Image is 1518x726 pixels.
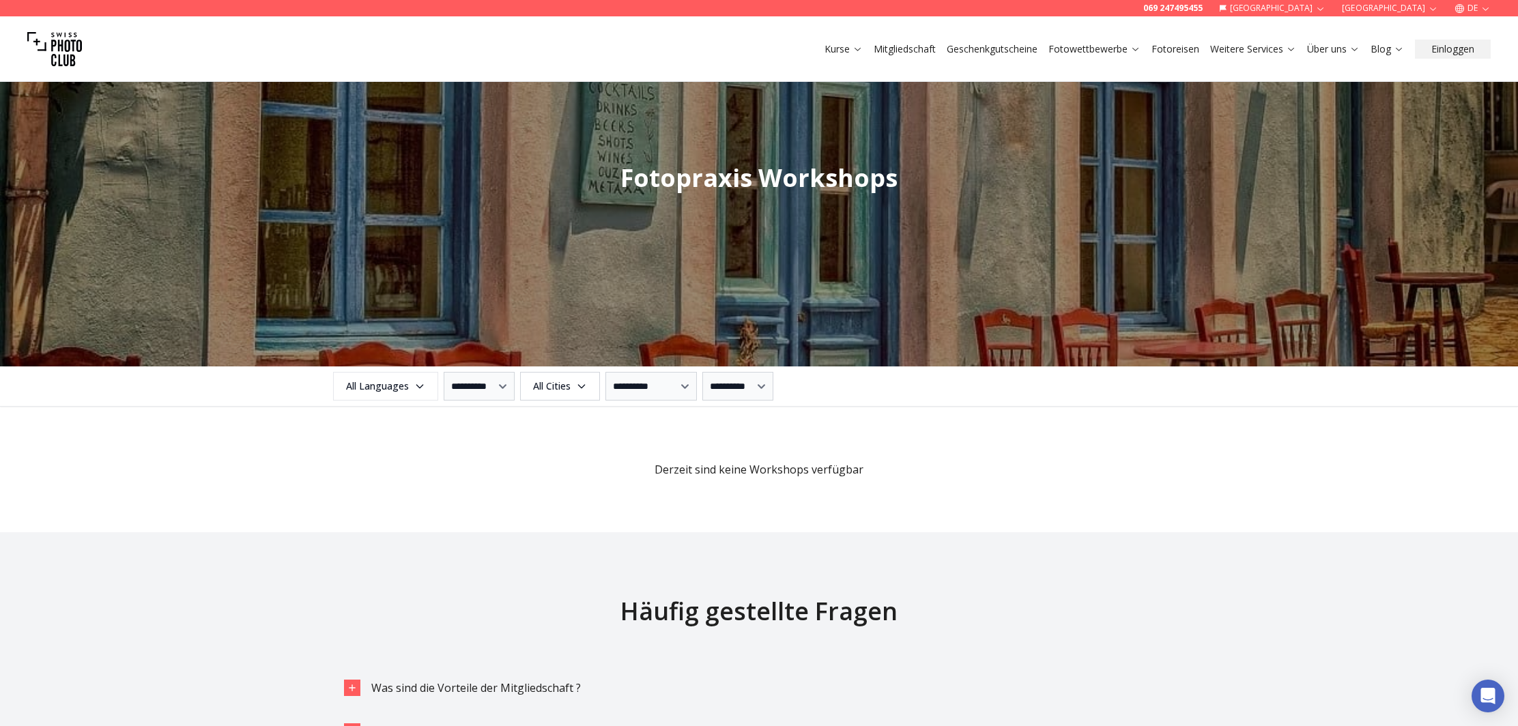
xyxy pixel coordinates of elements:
button: Mitgliedschaft [868,40,941,59]
button: Weitere Services [1205,40,1302,59]
a: Kurse [825,42,863,56]
button: Fotoreisen [1146,40,1205,59]
button: Blog [1365,40,1409,59]
a: Mitgliedschaft [874,42,936,56]
a: 069 247495455 [1143,3,1203,14]
button: Geschenkgutscheine [941,40,1043,59]
button: Einloggen [1415,40,1491,59]
h2: Häufig gestellte Fragen [333,598,1185,625]
a: Über uns [1307,42,1360,56]
a: Fotowettbewerbe [1048,42,1141,56]
a: Fotoreisen [1151,42,1199,56]
span: Derzeit sind keine Workshops verfügbar [333,429,1185,478]
button: Kurse [819,40,868,59]
button: Über uns [1302,40,1365,59]
a: Weitere Services [1210,42,1296,56]
button: All Cities [520,372,600,401]
button: Was sind die Vorteile der Mitgliedschaft ? [333,669,1185,707]
button: All Languages [333,372,438,401]
span: Fotopraxis Workshops [620,161,898,194]
button: Fotowettbewerbe [1043,40,1146,59]
a: Geschenkgutscheine [947,42,1037,56]
div: Open Intercom Messenger [1472,680,1504,712]
span: All Languages [335,374,436,398]
span: Was sind die Vorteile der Mitgliedschaft ? [371,680,581,695]
span: All Cities [522,374,598,398]
img: Swiss photo club [27,22,82,76]
a: Blog [1371,42,1404,56]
